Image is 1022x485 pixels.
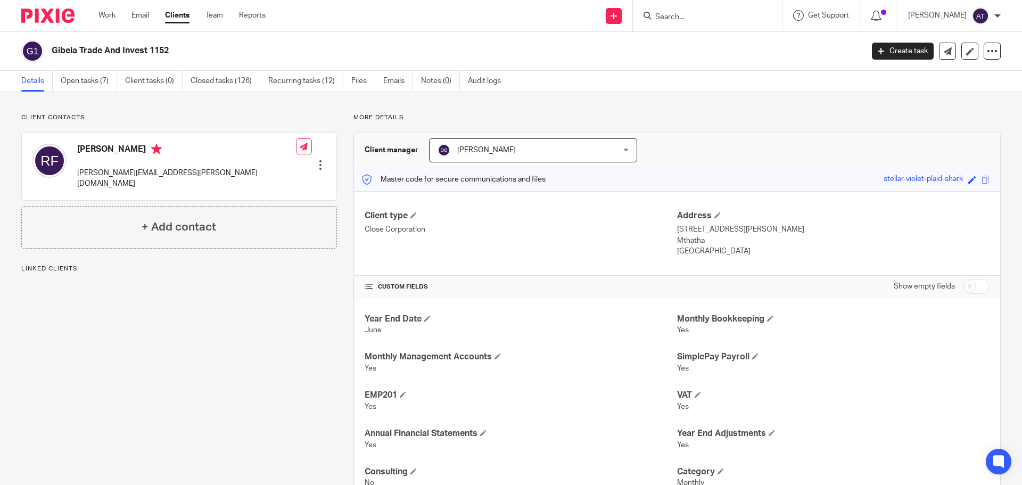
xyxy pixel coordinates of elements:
p: Close Corporation [365,224,677,235]
h4: EMP201 [365,390,677,401]
p: [GEOGRAPHIC_DATA] [677,246,990,257]
p: Master code for secure communications and files [362,174,546,185]
img: Pixie [21,9,75,23]
span: Get Support [808,12,849,19]
input: Search [654,13,750,22]
a: Notes (0) [421,71,460,92]
div: stellar-violet-plaid-shark [884,174,963,186]
h4: Monthly Bookkeeping [677,314,990,325]
span: Yes [677,365,689,372]
span: Yes [677,403,689,410]
p: [PERSON_NAME] [908,10,967,21]
h3: Client manager [365,145,418,155]
a: Details [21,71,53,92]
a: Files [351,71,375,92]
img: svg%3E [972,7,989,24]
span: June [365,326,382,334]
h4: Category [677,466,990,478]
a: Reports [239,10,266,21]
h4: Year End Adjustments [677,428,990,439]
label: Show empty fields [894,281,955,292]
span: Yes [365,403,376,410]
img: svg%3E [438,144,450,157]
p: Linked clients [21,265,337,273]
h4: Monthly Management Accounts [365,351,677,363]
a: Work [98,10,116,21]
p: Client contacts [21,113,337,122]
a: Open tasks (7) [61,71,117,92]
h4: [PERSON_NAME] [77,144,296,157]
span: Yes [365,441,376,449]
h2: Gibela Trade And Invest 1152 [52,45,695,56]
h4: + Add contact [142,219,216,235]
p: Mthatha [677,235,990,246]
span: [PERSON_NAME] [457,146,516,154]
span: Yes [677,326,689,334]
p: [PERSON_NAME][EMAIL_ADDRESS][PERSON_NAME][DOMAIN_NAME] [77,168,296,190]
span: Yes [677,441,689,449]
h4: Client type [365,210,677,221]
h4: Address [677,210,990,221]
h4: Consulting [365,466,677,478]
h4: CUSTOM FIELDS [365,283,677,291]
img: svg%3E [21,40,44,62]
h4: Annual Financial Statements [365,428,677,439]
a: Create task [872,43,934,60]
a: Audit logs [468,71,509,92]
a: Team [205,10,223,21]
a: Client tasks (0) [125,71,183,92]
a: Closed tasks (126) [191,71,260,92]
a: Email [131,10,149,21]
a: Clients [165,10,189,21]
h4: VAT [677,390,990,401]
a: Emails [383,71,413,92]
h4: Year End Date [365,314,677,325]
i: Primary [151,144,162,154]
span: Yes [365,365,376,372]
p: More details [353,113,1001,122]
img: svg%3E [32,144,67,178]
p: [STREET_ADDRESS][PERSON_NAME] [677,224,990,235]
h4: SimplePay Payroll [677,351,990,363]
a: Recurring tasks (12) [268,71,343,92]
